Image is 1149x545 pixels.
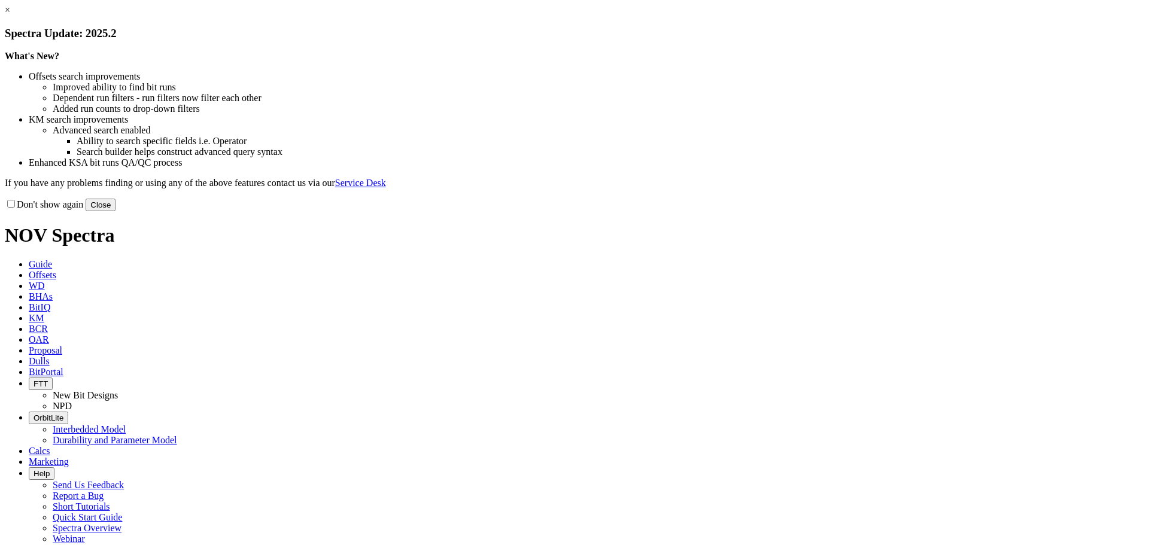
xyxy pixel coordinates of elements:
[29,324,48,334] span: BCR
[53,512,122,522] a: Quick Start Guide
[34,379,48,388] span: FTT
[53,82,1144,93] li: Improved ability to find bit runs
[86,199,115,211] button: Close
[29,270,56,280] span: Offsets
[53,424,126,434] a: Interbedded Model
[53,125,1144,136] li: Advanced search enabled
[53,390,118,400] a: New Bit Designs
[5,224,1144,246] h1: NOV Spectra
[34,413,63,422] span: OrbitLite
[7,200,15,208] input: Don't show again
[77,136,1144,147] li: Ability to search specific fields i.e. Operator
[29,456,69,467] span: Marketing
[29,291,53,302] span: BHAs
[29,334,49,345] span: OAR
[53,491,104,501] a: Report a Bug
[29,259,52,269] span: Guide
[29,281,45,291] span: WD
[5,199,83,209] label: Don't show again
[29,302,50,312] span: BitIQ
[29,356,50,366] span: Dulls
[53,435,177,445] a: Durability and Parameter Model
[53,103,1144,114] li: Added run counts to drop-down filters
[29,71,1144,82] li: Offsets search improvements
[77,147,1144,157] li: Search builder helps construct advanced query syntax
[5,5,10,15] a: ×
[5,178,1144,188] p: If you have any problems finding or using any of the above features contact us via our
[53,93,1144,103] li: Dependent run filters - run filters now filter each other
[29,313,44,323] span: KM
[29,367,63,377] span: BitPortal
[5,27,1144,40] h3: Spectra Update: 2025.2
[53,534,85,544] a: Webinar
[29,114,1144,125] li: KM search improvements
[34,469,50,478] span: Help
[53,401,72,411] a: NPD
[29,446,50,456] span: Calcs
[29,345,62,355] span: Proposal
[29,157,1144,168] li: Enhanced KSA bit runs QA/QC process
[53,523,121,533] a: Spectra Overview
[335,178,386,188] a: Service Desk
[53,480,124,490] a: Send Us Feedback
[5,51,59,61] strong: What's New?
[53,501,110,511] a: Short Tutorials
